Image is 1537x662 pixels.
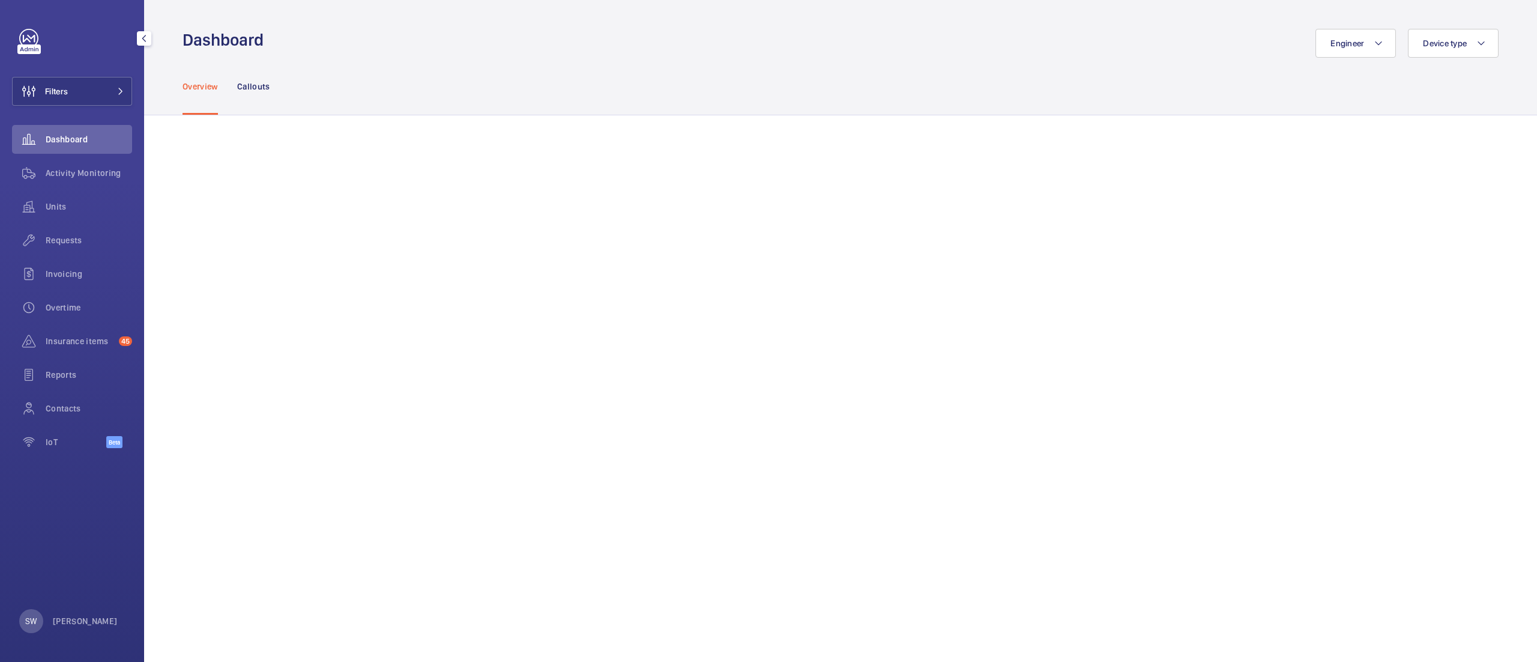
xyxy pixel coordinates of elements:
[53,615,118,627] p: [PERSON_NAME]
[46,302,132,314] span: Overtime
[106,436,122,448] span: Beta
[1330,38,1364,48] span: Engineer
[119,336,132,346] span: 45
[46,133,132,145] span: Dashboard
[183,80,218,93] p: Overview
[46,234,132,246] span: Requests
[46,335,114,347] span: Insurance items
[46,268,132,280] span: Invoicing
[46,167,132,179] span: Activity Monitoring
[46,201,132,213] span: Units
[46,402,132,415] span: Contacts
[183,29,271,51] h1: Dashboard
[25,615,37,627] p: SW
[46,436,106,448] span: IoT
[1423,38,1467,48] span: Device type
[45,85,68,97] span: Filters
[1315,29,1396,58] button: Engineer
[46,369,132,381] span: Reports
[1408,29,1499,58] button: Device type
[12,77,132,106] button: Filters
[237,80,270,93] p: Callouts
